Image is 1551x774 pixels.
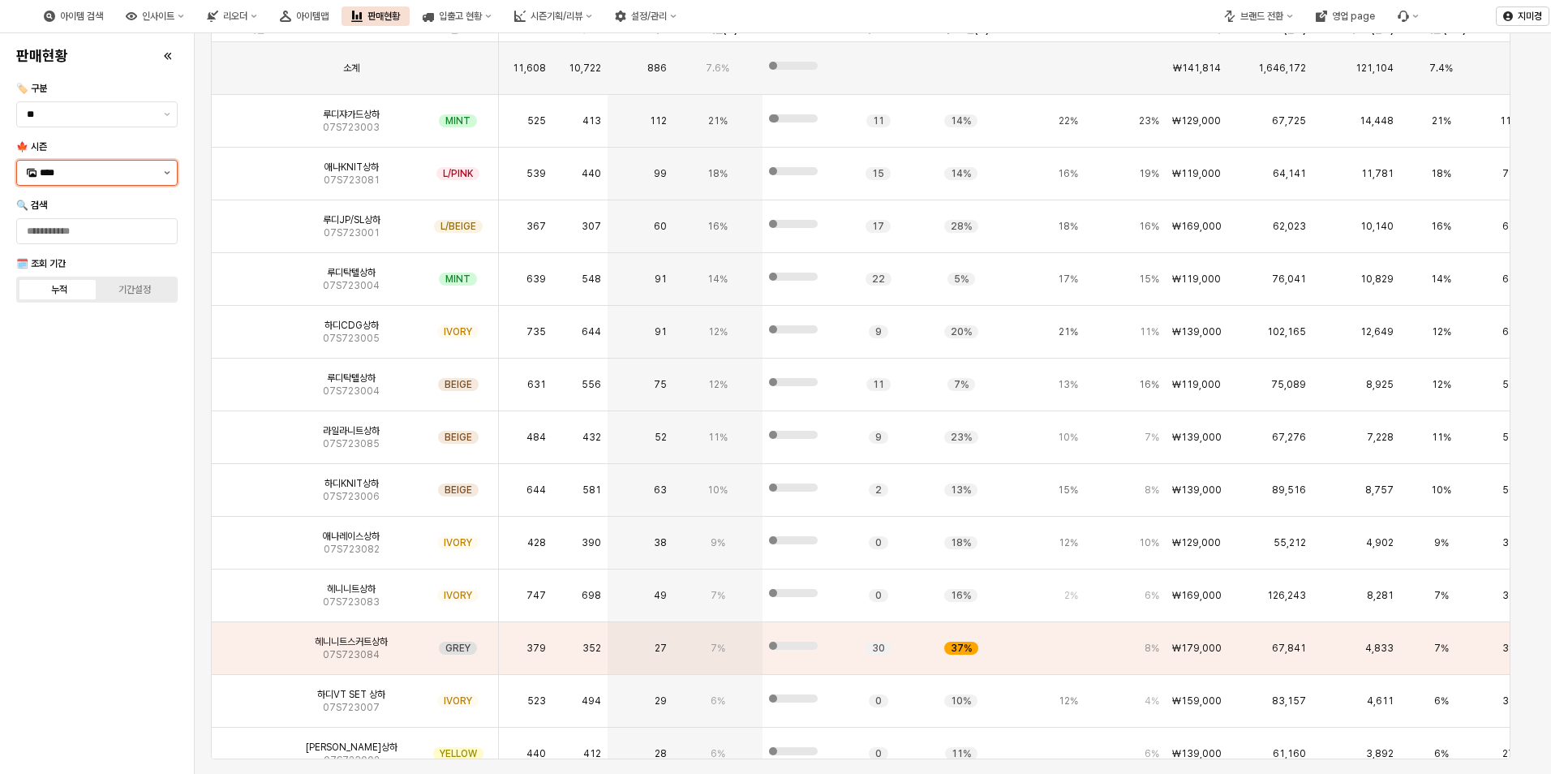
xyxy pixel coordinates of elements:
span: 4,902 [1366,536,1394,549]
span: 루디탁텔상하 [327,266,376,279]
span: 413 [582,114,601,127]
span: 15% [1058,484,1078,497]
span: 0 [875,589,882,602]
span: 38 [654,536,667,549]
span: 525 [527,114,546,127]
span: 11% [952,747,971,760]
span: 13% [1058,378,1078,391]
span: 2 [875,484,882,497]
span: 16% [1431,220,1451,233]
span: 14% [951,167,971,180]
span: 29 [655,694,667,707]
span: ₩169,000 [1172,220,1222,233]
span: L/BEIGE [440,220,476,233]
span: ₩129,000 [1172,114,1221,127]
span: 644 [526,484,546,497]
span: 14% [1431,273,1451,286]
span: 07S723082 [324,543,380,556]
span: 9 [875,431,882,444]
span: 07S723002 [324,754,380,767]
span: 23% [951,431,972,444]
span: 20% [951,325,972,338]
span: 2% [1064,589,1078,602]
span: 37% [1502,536,1523,549]
span: 67,841 [1272,642,1306,655]
span: 루디쟈가드상하 [323,108,380,121]
span: 8,925 [1366,378,1394,391]
button: 지미경 [1496,6,1549,26]
span: 07S723006 [323,490,380,503]
span: 102,165 [1267,325,1306,338]
main: App Frame [195,33,1551,774]
span: 07S723004 [323,385,380,398]
span: 735 [526,325,546,338]
span: 10% [1139,536,1159,549]
span: ₩139,000 [1172,484,1222,497]
span: 9% [711,536,725,549]
div: 누적 [51,284,67,295]
span: 390 [582,536,601,549]
span: 6% [1145,747,1159,760]
span: 07S723001 [324,226,380,239]
span: 548 [582,273,601,286]
span: 하디KNIT상하 [324,477,379,490]
span: 07S723085 [323,437,380,450]
span: 494 [582,694,601,707]
span: ₩179,000 [1172,642,1222,655]
span: 23% [1139,114,1159,127]
span: 12% [1059,536,1078,549]
span: 루디탁텔상하 [327,372,376,385]
span: 4% [1145,694,1159,707]
span: 12% [1432,325,1451,338]
span: 49 [654,589,667,602]
button: 아이템맵 [270,6,338,26]
span: 10,829 [1360,273,1394,286]
label: 누적 [22,282,97,297]
span: 19% [1139,167,1159,180]
span: 16% [1139,220,1159,233]
span: 428 [527,536,546,549]
div: 아이템 검색 [60,11,103,22]
span: 7% [711,589,725,602]
span: 11 [873,378,884,391]
span: 11% [1140,325,1159,338]
span: 18% [951,536,971,549]
span: 6% [1434,747,1449,760]
span: 8% [1145,642,1159,655]
span: 886 [647,62,667,75]
span: 07S723005 [323,332,380,345]
span: 16% [1139,378,1159,391]
span: 🔍 검색 [16,200,47,211]
button: 시즌기획/리뷰 [505,6,602,26]
span: IVORY [444,536,472,549]
span: 9% [1434,536,1449,549]
span: 07S723083 [323,596,380,608]
span: 소계 [343,62,359,75]
button: 영업 page [1306,6,1385,26]
span: 하디VT SET 상하 [317,688,385,701]
span: 15 [872,167,884,180]
span: 0 [875,694,882,707]
span: 55,212 [1274,536,1306,549]
span: 21% [1059,325,1078,338]
span: 31% [1502,694,1523,707]
button: 입출고 현황 [413,6,501,26]
div: 설정/관리 [631,11,667,22]
span: 12% [1059,694,1078,707]
div: 기간설정 [118,284,151,295]
span: 53% [1502,378,1523,391]
span: 14% [707,273,728,286]
span: 16% [1058,167,1078,180]
span: 🏷️ 구분 [16,83,47,94]
span: 4,833 [1365,642,1394,655]
span: 7% [1434,642,1449,655]
span: IVORY [444,589,472,602]
span: 7% [954,378,969,391]
span: 4,611 [1367,694,1394,707]
span: 11% [708,431,728,444]
span: 64% [1502,325,1523,338]
span: 60 [654,220,667,233]
span: 07S723081 [324,174,380,187]
span: 헤니니트상하 [327,583,376,596]
span: 64,141 [1273,167,1306,180]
